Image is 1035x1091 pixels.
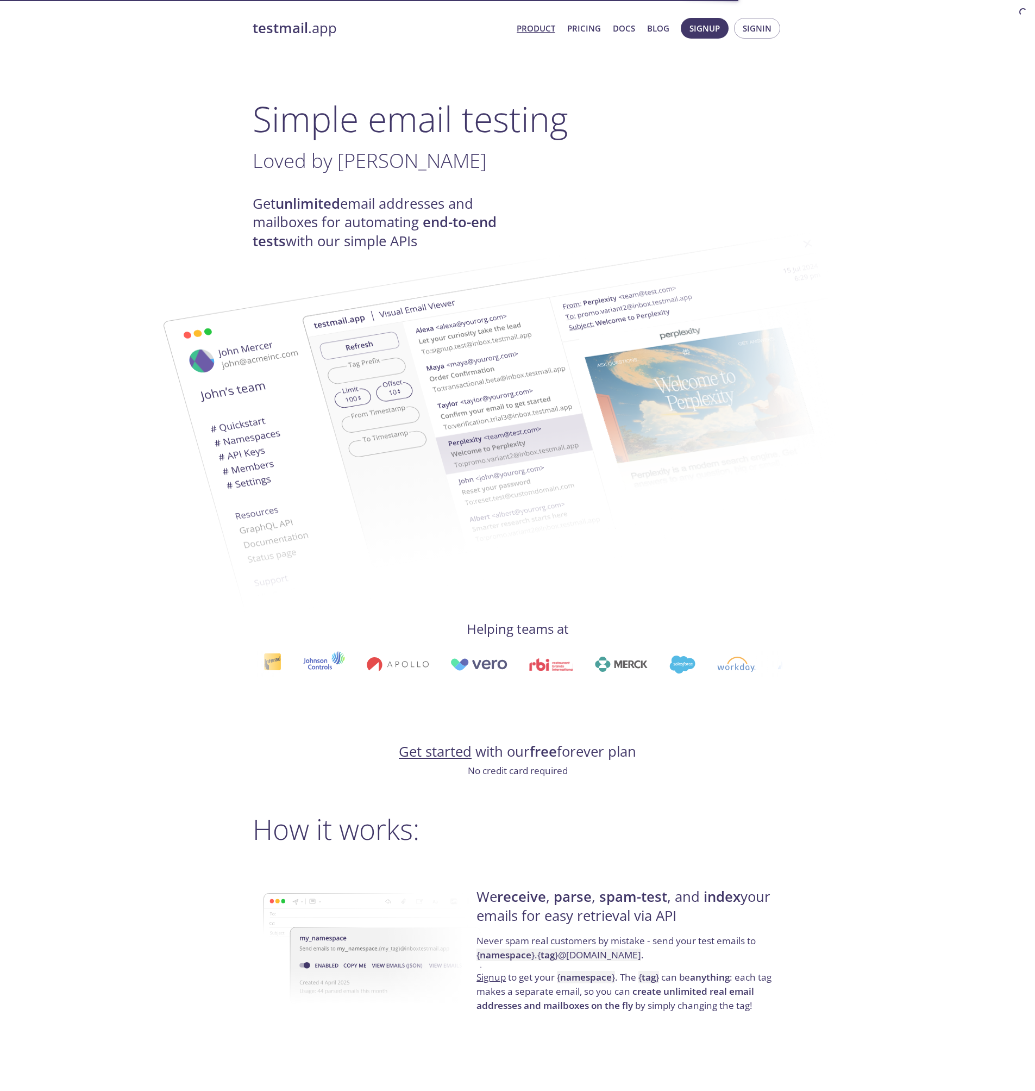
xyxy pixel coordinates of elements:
[647,21,669,35] a: Blog
[476,934,779,970] p: Never spam real customers by mistake - send your test emails to .
[638,971,659,983] code: { }
[366,657,428,672] img: apollo
[303,651,344,677] img: johnsoncontrols
[476,985,754,1012] strong: create unlimited real email addresses and mailboxes on the fly
[594,657,647,672] img: merck
[567,21,601,35] a: Pricing
[263,653,281,676] img: interac
[253,98,783,140] h1: Simple email testing
[253,19,508,38] a: testmail.app
[497,887,546,906] strong: receive
[476,949,641,961] code: { } . { } @[DOMAIN_NAME]
[399,742,472,761] a: Get started
[690,971,730,983] strong: anything
[681,18,729,39] button: Signup
[476,888,779,934] h4: We , , , and your emails for easy retrieval via API
[450,658,507,671] img: vero
[743,21,771,35] span: Signin
[717,657,755,672] img: workday
[253,743,783,761] h4: with our forever plan
[264,863,485,1034] img: namespace-image
[253,195,518,251] h4: Get email addresses and mailboxes for automating with our simple APIs
[253,147,487,174] span: Loved by [PERSON_NAME]
[613,21,635,35] a: Docs
[704,887,741,906] strong: index
[642,971,656,983] strong: tag
[302,216,888,584] img: testmail-email-viewer
[275,194,340,213] strong: unlimited
[560,971,612,983] strong: namespace
[734,18,780,39] button: Signin
[541,949,555,961] strong: tag
[480,949,531,961] strong: namespace
[557,971,615,983] code: { }
[122,252,708,620] img: testmail-email-viewer
[530,742,557,761] strong: free
[253,213,497,250] strong: end-to-end tests
[599,887,667,906] strong: spam-test
[253,813,783,845] h2: How it works:
[669,656,695,674] img: salesforce
[253,764,783,778] p: No credit card required
[529,658,573,671] img: rbi
[517,21,555,35] a: Product
[689,21,720,35] span: Signup
[253,18,308,38] strong: testmail
[476,970,779,1012] p: to get your . The can be : each tag makes a separate email, so you can by simply changing the tag!
[476,971,506,983] a: Signup
[253,620,783,638] h4: Helping teams at
[554,887,592,906] strong: parse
